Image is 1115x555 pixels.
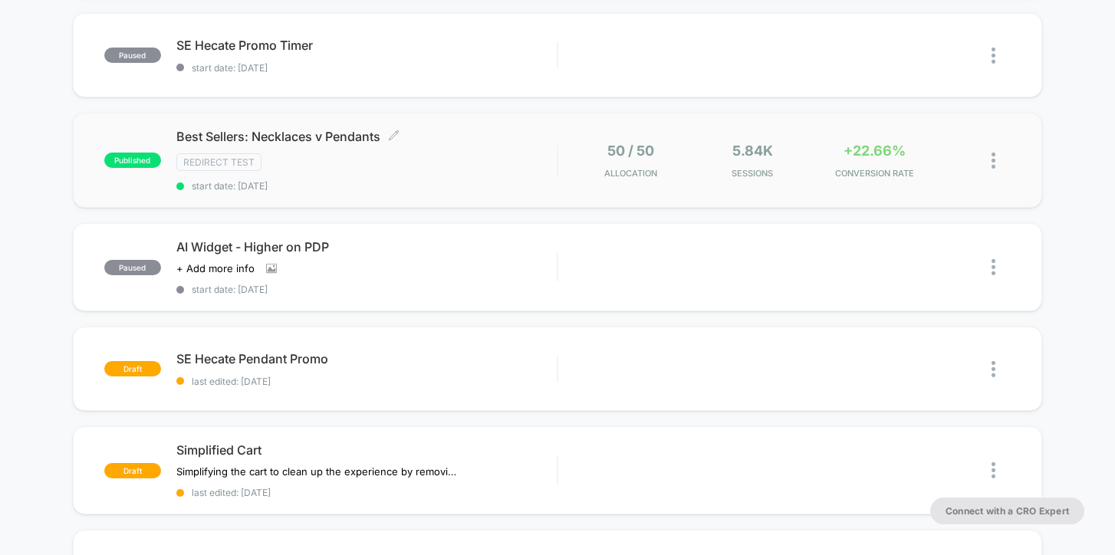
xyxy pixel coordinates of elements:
[176,284,557,295] span: start date: [DATE]
[992,361,995,377] img: close
[604,168,657,179] span: Allocation
[992,48,995,64] img: close
[176,442,557,458] span: Simplified Cart
[176,180,557,192] span: start date: [DATE]
[176,487,557,498] span: last edited: [DATE]
[104,260,161,275] span: paused
[992,153,995,169] img: close
[104,463,161,478] span: draft
[607,143,654,159] span: 50 / 50
[176,153,261,171] span: Redirect Test
[817,168,932,179] span: CONVERSION RATE
[844,143,906,159] span: +22.66%
[104,153,161,168] span: published
[176,351,557,366] span: SE Hecate Pendant Promo
[176,62,557,74] span: start date: [DATE]
[992,259,995,275] img: close
[696,168,810,179] span: Sessions
[104,48,161,63] span: paused
[104,361,161,376] span: draft
[176,376,557,387] span: last edited: [DATE]
[732,143,773,159] span: 5.84k
[930,498,1084,524] button: Connect with a CRO Expert
[176,129,557,144] span: Best Sellers: Necklaces v Pendants
[176,465,461,478] span: Simplifying the cart to clean up the experience by removing and re-arranging elements. Moved Free...
[176,262,255,274] span: + Add more info
[176,239,557,255] span: AI Widget - Higher on PDP
[992,462,995,478] img: close
[176,38,557,53] span: SE Hecate Promo Timer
